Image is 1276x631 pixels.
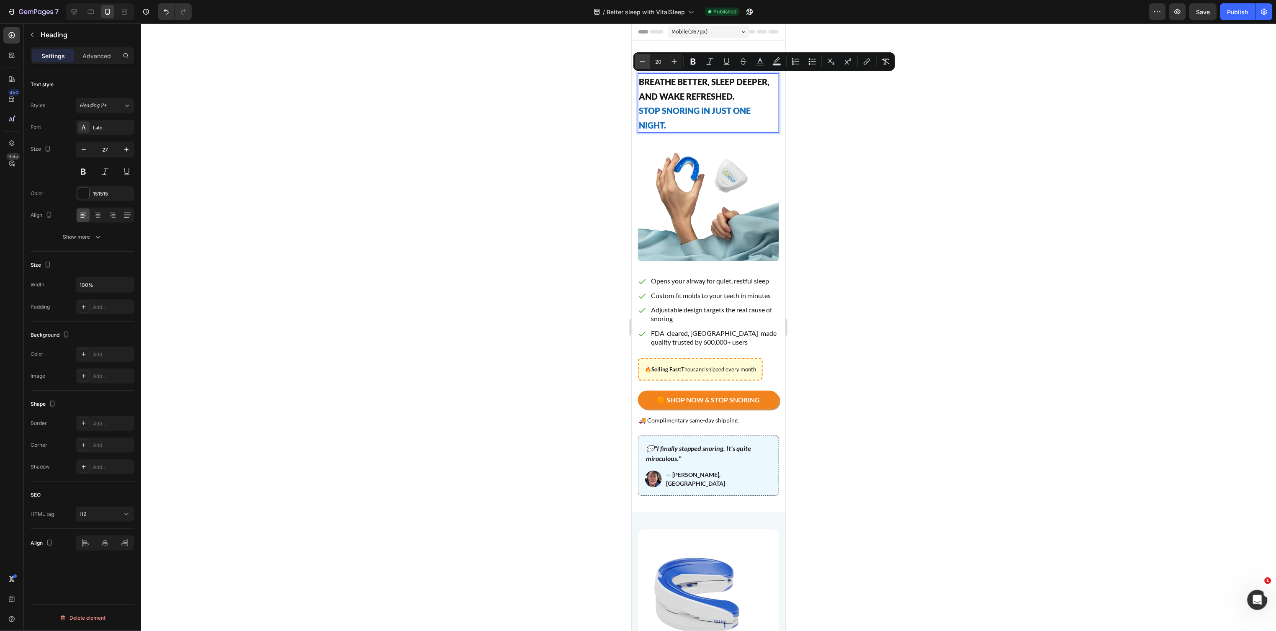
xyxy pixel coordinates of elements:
div: Color [31,190,44,197]
input: Auto [76,277,134,292]
div: Show more [63,233,102,241]
p: 7 [55,7,59,17]
div: Add... [93,304,132,311]
div: Size [31,144,53,155]
div: Delete element [59,613,105,623]
span: / [603,8,605,16]
div: Shadow [31,463,50,471]
div: Font [31,124,41,131]
div: Background [31,330,71,341]
span: Better sleep with VitalSleep [607,8,685,16]
p: Heading [41,30,131,40]
div: Add... [93,373,132,380]
div: Padding [31,303,50,311]
div: Width [31,281,44,288]
div: 151515 [93,190,132,198]
span: Published [713,8,736,15]
div: Align [31,210,54,221]
div: Image [31,372,45,380]
iframe: Intercom live chat [1248,590,1268,610]
button: H2 [76,507,134,522]
div: Border [31,420,47,427]
span: Save [1196,8,1210,15]
div: Align [31,538,54,549]
div: Beta [6,153,20,160]
div: Publish [1227,8,1248,16]
div: Add... [93,351,132,358]
div: Styles [31,102,45,109]
iframe: Design area [632,23,785,631]
div: Undo/Redo [158,3,192,20]
div: Size [31,260,53,271]
button: Show more [31,229,134,245]
div: SEO [31,491,41,499]
div: Text style [31,81,54,88]
div: Shape [31,399,57,410]
span: H2 [80,511,86,517]
div: Editor contextual toolbar [633,52,895,71]
span: Heading 2* [80,102,107,109]
div: Add... [93,420,132,428]
div: Corner [31,441,47,449]
button: 7 [3,3,62,20]
div: Color [31,350,44,358]
p: Settings [41,52,65,60]
span: 1 [1265,577,1271,584]
div: Add... [93,464,132,471]
button: Delete element [31,611,134,625]
div: Lato [93,124,132,131]
div: HTML tag [31,510,54,518]
p: Advanced [82,52,111,60]
button: Publish [1220,3,1255,20]
div: 450 [8,89,20,96]
button: Heading 2* [76,98,134,113]
div: Add... [93,442,132,449]
button: Save [1189,3,1217,20]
